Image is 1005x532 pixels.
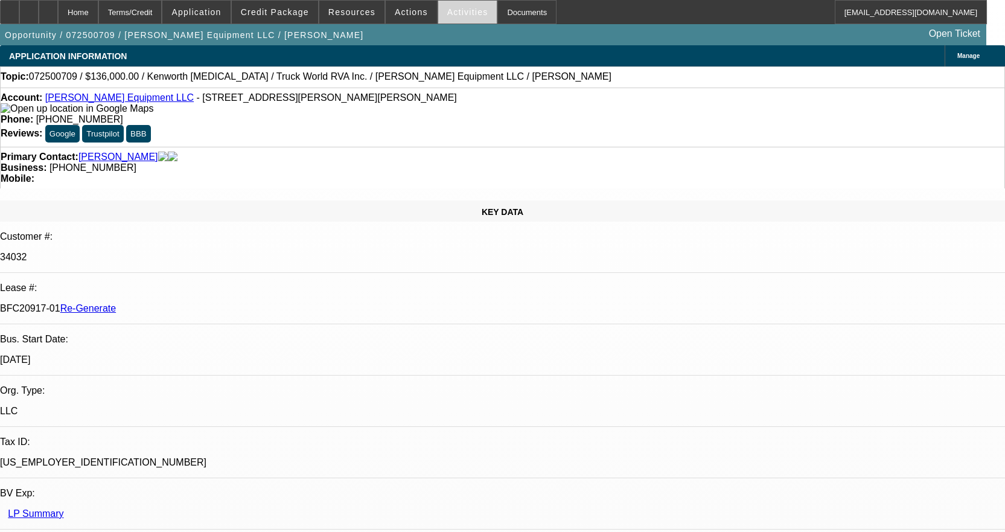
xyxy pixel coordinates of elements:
[29,71,611,82] span: 072500709 / $136,000.00 / Kenworth [MEDICAL_DATA] / Truck World RVA Inc. / [PERSON_NAME] Equipmen...
[1,152,78,162] strong: Primary Contact:
[395,7,428,17] span: Actions
[171,7,221,17] span: Application
[45,125,80,143] button: Google
[45,92,194,103] a: [PERSON_NAME] Equipment LLC
[162,1,230,24] button: Application
[241,7,309,17] span: Credit Package
[168,152,177,162] img: linkedin-icon.png
[319,1,384,24] button: Resources
[1,173,34,184] strong: Mobile:
[957,53,980,59] span: Manage
[8,508,63,519] a: LP Summary
[1,114,33,124] strong: Phone:
[924,24,985,44] a: Open Ticket
[197,92,457,103] span: - [STREET_ADDRESS][PERSON_NAME][PERSON_NAME]
[36,114,123,124] span: [PHONE_NUMBER]
[5,30,363,40] span: Opportunity / 072500709 / [PERSON_NAME] Equipment LLC / [PERSON_NAME]
[9,51,127,61] span: APPLICATION INFORMATION
[386,1,437,24] button: Actions
[126,125,151,143] button: BBB
[232,1,318,24] button: Credit Package
[1,103,153,114] a: View Google Maps
[447,7,488,17] span: Activities
[1,128,42,138] strong: Reviews:
[82,125,123,143] button: Trustpilot
[1,92,42,103] strong: Account:
[1,71,29,82] strong: Topic:
[158,152,168,162] img: facebook-icon.png
[78,152,158,162] a: [PERSON_NAME]
[49,162,136,173] span: [PHONE_NUMBER]
[60,303,116,313] a: Re-Generate
[1,103,153,114] img: Open up location in Google Maps
[328,7,375,17] span: Resources
[482,207,523,217] span: KEY DATA
[1,162,46,173] strong: Business:
[438,1,497,24] button: Activities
